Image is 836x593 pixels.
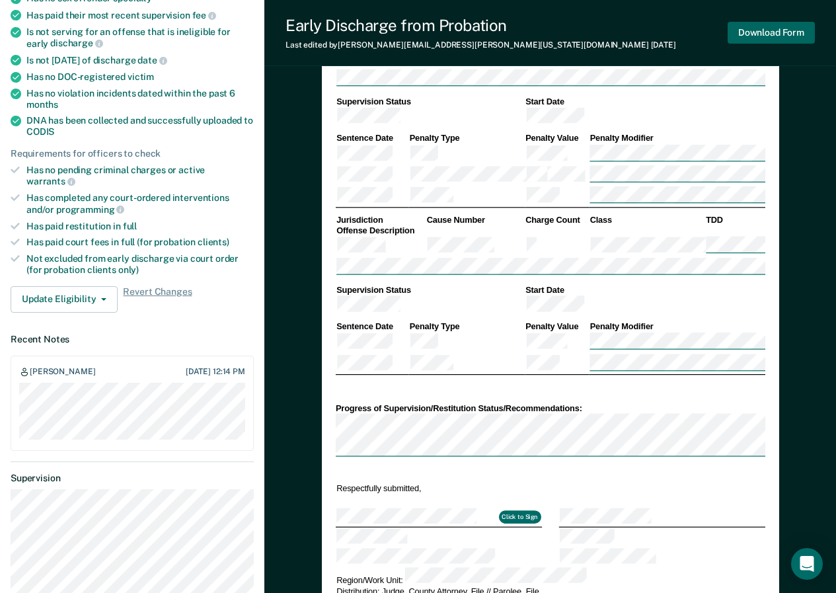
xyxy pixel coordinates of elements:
th: Charge Count [524,214,588,225]
span: clients) [198,237,229,247]
th: Class [589,214,705,225]
span: discharge [50,38,103,48]
span: only) [118,264,139,275]
div: [PERSON_NAME] [30,367,95,377]
div: Open Intercom Messenger [791,548,823,580]
span: programming [56,204,124,215]
th: Penalty Value [524,133,588,144]
th: Penalty Modifier [589,321,765,333]
div: Has no pending criminal charges or active [26,165,254,187]
span: Revert Changes [123,286,192,313]
th: Start Date [524,96,765,107]
th: Sentence Date [335,321,408,333]
td: Respectfully submitted, [335,483,541,495]
th: Penalty Value [524,321,588,333]
div: Is not [DATE] of discharge [26,54,254,66]
div: Requirements for officers to check [11,148,254,159]
div: Is not serving for an offense that is ineligible for early [26,26,254,49]
th: Supervision Status [335,284,524,296]
th: Penalty Modifier [589,133,765,144]
th: Start Date [524,284,765,296]
th: Sentence Date [335,133,408,144]
th: Offense Description [335,225,426,236]
th: Penalty Type [408,133,525,144]
span: date [137,55,167,65]
span: fee [192,10,216,20]
span: victim [128,71,154,82]
div: DNA has been collected and successfully uploaded to [26,115,254,138]
div: Has paid their most recent supervision [26,9,254,21]
div: Last edited by [PERSON_NAME][EMAIL_ADDRESS][PERSON_NAME][US_STATE][DOMAIN_NAME] [285,40,676,50]
span: CODIS [26,126,54,137]
span: [DATE] [651,40,676,50]
th: Penalty Type [408,321,525,333]
div: Early Discharge from Probation [285,16,676,35]
dt: Supervision [11,473,254,484]
div: Has paid restitution in [26,221,254,232]
button: Download Form [728,22,815,44]
th: Cause Number [426,214,524,225]
div: Has paid court fees in full (for probation [26,237,254,248]
th: Jurisdiction [335,214,426,225]
span: full [123,221,137,231]
div: Has no DOC-registered [26,71,254,83]
th: Supervision Status [335,96,524,107]
button: Click to Sign [498,510,541,524]
div: Not excluded from early discharge via court order (for probation clients [26,253,254,276]
span: months [26,99,58,110]
div: Has completed any court-ordered interventions and/or [26,192,254,215]
span: warrants [26,176,75,186]
div: Has no violation incidents dated within the past 6 [26,88,254,110]
div: [DATE] 12:14 PM [186,367,245,376]
button: Update Eligibility [11,286,118,313]
th: TDD [704,214,765,225]
div: Progress of Supervision/Restitution Status/Recommendations: [335,403,765,414]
